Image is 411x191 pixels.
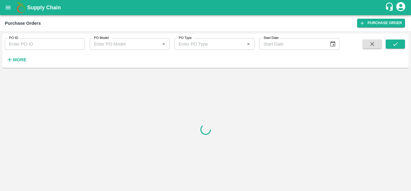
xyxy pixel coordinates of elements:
[5,55,28,65] button: More
[5,19,41,27] div: Purchase Orders
[160,40,168,48] button: Open
[27,3,385,12] a: Supply Chain
[1,1,15,14] button: open drawer
[27,5,61,11] b: Supply Chain
[176,40,243,48] input: Enter PO Type
[15,2,27,14] img: logo
[179,36,192,40] label: PO Type
[327,38,338,50] button: Choose date
[385,2,395,13] div: customer-support
[264,36,279,40] label: Start Date
[357,19,405,27] a: Purchase Order
[91,40,158,48] input: Enter PO Model
[259,38,325,50] input: Start Date
[13,57,26,62] strong: More
[5,38,85,50] input: Enter PO ID
[244,40,252,48] button: Open
[395,1,406,14] div: account of current user
[94,36,109,40] label: PO Model
[9,36,18,40] label: PO ID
